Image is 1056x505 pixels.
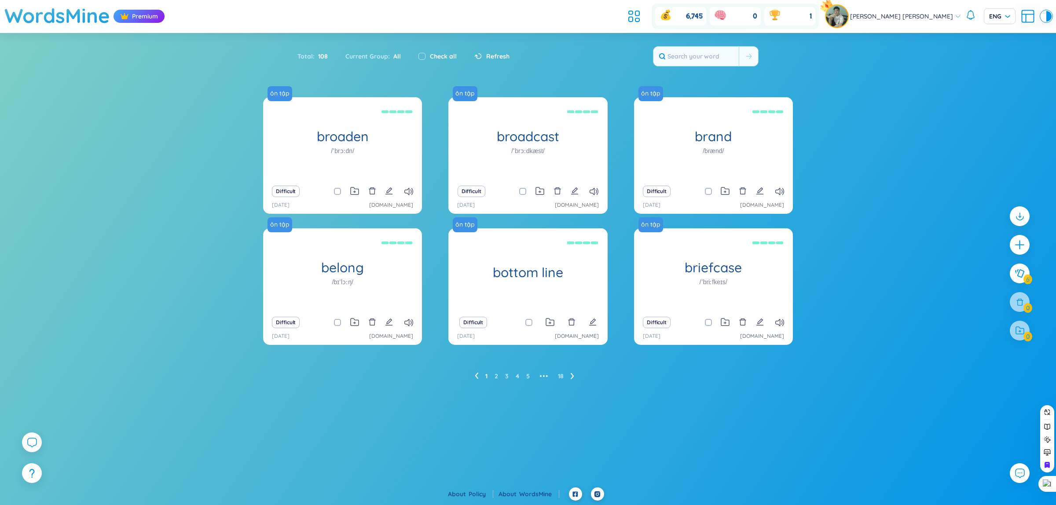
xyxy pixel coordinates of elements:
button: Difficult [459,317,487,328]
span: delete [568,318,576,326]
button: edit [385,185,393,198]
button: delete [739,316,747,329]
span: ENG [989,12,1010,21]
a: [DOMAIN_NAME] [740,201,784,209]
button: Difficult [272,317,300,328]
a: ôn tập [268,86,296,101]
a: ôn tập [267,220,293,229]
li: 18 [558,369,564,383]
button: edit [756,316,764,329]
span: edit [756,187,764,195]
span: 0 [753,11,757,21]
h1: broaden [263,129,422,144]
span: edit [589,318,597,326]
span: delete [739,187,747,195]
p: [DATE] [643,201,660,209]
a: ôn tập [453,217,481,232]
span: delete [368,187,376,195]
span: 108 [315,51,328,61]
span: edit [571,187,579,195]
li: Next Page [571,369,574,383]
a: [DOMAIN_NAME] [555,201,599,209]
h1: /bɪˈlɔːŋ/ [332,277,353,287]
p: [DATE] [457,332,475,340]
span: edit [385,187,393,195]
h1: belong [263,260,422,275]
button: edit [385,316,393,329]
a: ôn tập [452,89,478,98]
button: edit [571,185,579,198]
span: delete [554,187,561,195]
button: delete [568,316,576,329]
a: ôn tập [638,217,667,232]
div: Total : [297,47,337,66]
li: 5 [526,369,530,383]
li: 1 [485,369,488,383]
button: Difficult [643,186,671,197]
h1: /ˈbrɔːdn/ [331,146,354,156]
a: 1 [485,370,488,383]
a: ôn tập [453,86,481,101]
a: avatarpro [826,5,850,27]
span: [PERSON_NAME] [PERSON_NAME] [850,11,953,21]
p: [DATE] [643,332,660,340]
span: 6,745 [686,11,703,21]
a: [DOMAIN_NAME] [740,332,784,340]
div: About [499,489,559,499]
div: Current Group : [337,47,410,66]
h1: /ˈbrɔːdkæst/ [511,146,544,156]
a: [DOMAIN_NAME] [369,332,413,340]
a: ôn tập [638,89,664,98]
button: Difficult [643,317,671,328]
button: Difficult [458,186,485,197]
a: ôn tập [452,220,478,229]
button: delete [368,316,376,329]
a: Policy [469,490,493,498]
button: edit [756,185,764,198]
button: Difficult [272,186,300,197]
a: 3 [505,370,509,383]
img: crown icon [120,12,129,21]
p: [DATE] [457,201,475,209]
a: ôn tập [267,89,293,98]
h1: briefcase [634,260,793,275]
li: Next 5 Pages [537,369,551,383]
li: Previous Page [475,369,478,383]
h1: /ˈbriːfkeɪs/ [700,277,727,287]
li: 3 [505,369,509,383]
li: 2 [495,369,498,383]
a: ôn tập [638,220,664,229]
a: 2 [495,370,498,383]
div: About [448,489,493,499]
a: ôn tập [268,217,296,232]
span: plus [1014,239,1025,250]
span: delete [739,318,747,326]
h1: broadcast [448,129,607,144]
h1: brand [634,129,793,144]
a: ôn tập [638,86,667,101]
button: delete [739,185,747,198]
h1: bottom line [448,265,607,280]
a: 5 [526,370,530,383]
button: delete [368,185,376,198]
span: delete [368,318,376,326]
li: 4 [516,369,519,383]
label: Check all [430,51,457,61]
span: edit [756,318,764,326]
a: 4 [516,370,519,383]
p: [DATE] [272,201,290,209]
a: [DOMAIN_NAME] [555,332,599,340]
button: delete [554,185,561,198]
button: edit [589,316,597,329]
div: Premium [114,10,165,23]
span: ••• [537,369,551,383]
span: 1 [810,11,812,21]
span: Refresh [486,51,510,61]
input: Search your word [653,47,739,66]
a: WordsMine [519,490,559,498]
h1: /brænd/ [703,146,724,156]
span: edit [385,318,393,326]
p: [DATE] [272,332,290,340]
a: 18 [558,370,564,383]
a: [DOMAIN_NAME] [369,201,413,209]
